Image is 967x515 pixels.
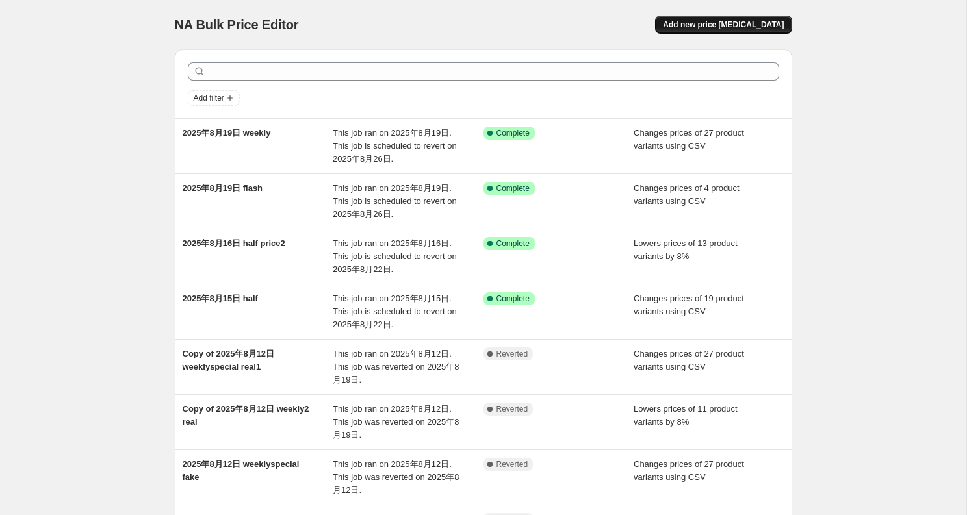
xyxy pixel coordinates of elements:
span: NA Bulk Price Editor [175,18,299,32]
span: This job ran on 2025年8月12日. This job was reverted on 2025年8月12日. [333,459,459,495]
span: Reverted [496,404,528,414]
span: This job ran on 2025年8月15日. This job is scheduled to revert on 2025年8月22日. [333,294,457,329]
span: 2025年8月15日 half [183,294,258,303]
span: This job ran on 2025年8月16日. This job is scheduled to revert on 2025年8月22日. [333,238,457,274]
span: Complete [496,128,530,138]
span: Copy of 2025年8月12日 weeklyspecial real1 [183,349,275,371]
span: Changes prices of 19 product variants using CSV [634,294,744,316]
button: Add filter [188,90,240,106]
span: Add filter [194,93,224,103]
span: Changes prices of 27 product variants using CSV [634,459,744,482]
span: 2025年8月19日 flash [183,183,263,193]
span: Changes prices of 4 product variants using CSV [634,183,740,206]
span: Add new price [MEDICAL_DATA] [663,19,784,30]
span: Changes prices of 27 product variants using CSV [634,128,744,151]
span: Reverted [496,459,528,470]
span: 2025年8月19日 weekly [183,128,271,138]
button: Add new price [MEDICAL_DATA] [655,16,792,34]
span: Complete [496,294,530,304]
span: This job ran on 2025年8月12日. This job was reverted on 2025年8月19日. [333,404,459,440]
span: Reverted [496,349,528,359]
span: Complete [496,238,530,249]
span: 2025年8月16日 half price2 [183,238,285,248]
span: This job ran on 2025年8月19日. This job is scheduled to revert on 2025年8月26日. [333,183,457,219]
span: Changes prices of 27 product variants using CSV [634,349,744,371]
span: Lowers prices of 11 product variants by 8% [634,404,738,427]
span: This job ran on 2025年8月12日. This job was reverted on 2025年8月19日. [333,349,459,384]
span: Lowers prices of 13 product variants by 8% [634,238,738,261]
span: Copy of 2025年8月12日 weekly2 real [183,404,309,427]
span: This job ran on 2025年8月19日. This job is scheduled to revert on 2025年8月26日. [333,128,457,164]
span: Complete [496,183,530,194]
span: 2025年8月12日 weeklyspecial fake [183,459,300,482]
